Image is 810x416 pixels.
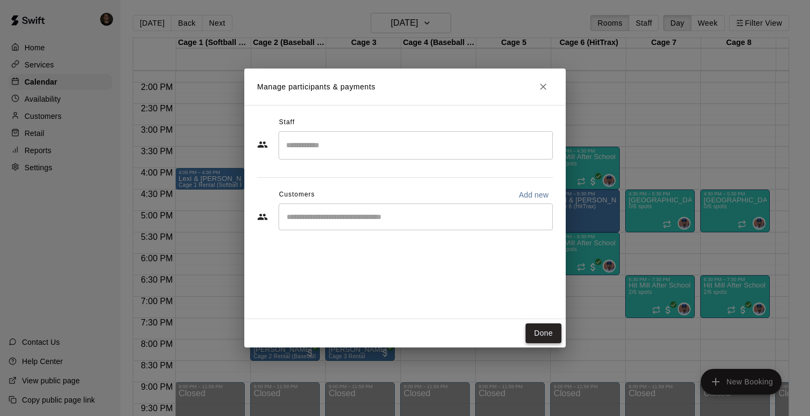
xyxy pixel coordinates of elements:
button: Add new [514,186,553,203]
p: Manage participants & payments [257,81,376,93]
svg: Customers [257,211,268,222]
span: Staff [279,114,295,131]
svg: Staff [257,139,268,150]
div: Search staff [279,131,553,160]
button: Done [526,323,561,343]
div: Start typing to search customers... [279,203,553,230]
p: Add new [519,190,549,200]
span: Customers [279,186,315,203]
button: Close [534,77,553,96]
